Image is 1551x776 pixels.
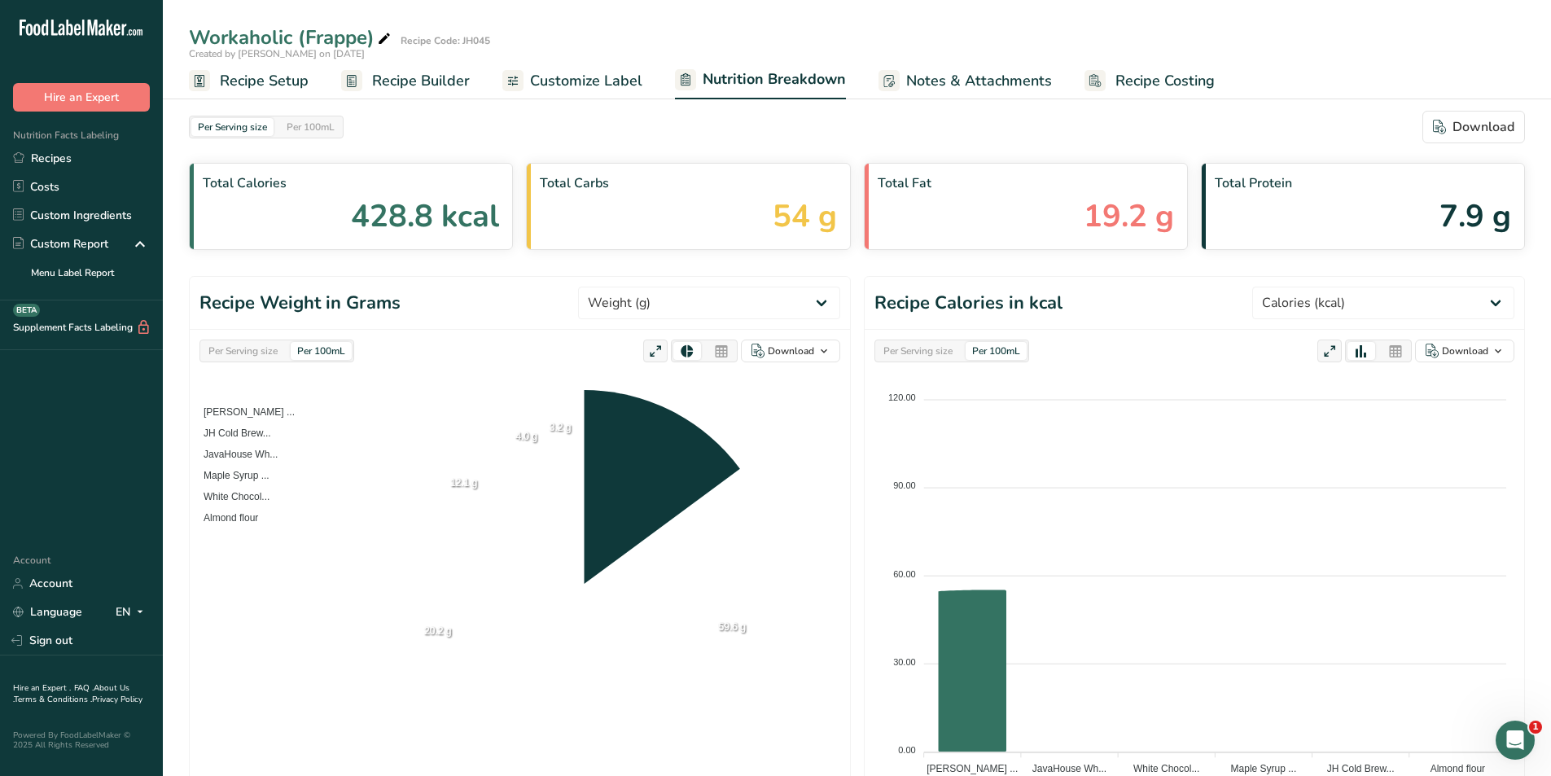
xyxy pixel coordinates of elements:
span: 19.2 g [1084,193,1174,239]
div: Per Serving size [191,118,274,136]
tspan: Maple Syrup ... [1231,763,1297,774]
span: 7.9 g [1439,193,1511,239]
div: Per 100mL [280,118,341,136]
span: 54 g [773,193,837,239]
button: Download [1422,111,1525,143]
a: Privacy Policy [92,694,142,705]
span: Recipe Builder [372,70,470,92]
a: Recipe Builder [341,63,470,99]
span: 1 [1529,721,1542,734]
iframe: Intercom live chat [1496,721,1535,760]
a: Recipe Costing [1084,63,1215,99]
span: White Chocol... [191,491,269,502]
a: Notes & Attachments [878,63,1052,99]
button: Download [741,340,840,362]
span: Created by [PERSON_NAME] on [DATE] [189,47,365,60]
span: Almond flour [191,512,258,524]
div: BETA [13,304,40,317]
h1: Recipe Calories in kcal [874,290,1062,317]
span: Total Protein [1215,173,1511,193]
div: Powered By FoodLabelMaker © 2025 All Rights Reserved [13,730,150,750]
span: Recipe Costing [1115,70,1215,92]
div: EN [116,603,150,622]
span: Recipe Setup [220,70,309,92]
tspan: Almond flour [1431,763,1485,774]
div: Per 100mL [966,342,1027,360]
span: 428.8 kcal [351,193,499,239]
span: Total Carbs [540,173,836,193]
div: Per 100mL [291,342,352,360]
div: Download [1433,117,1514,137]
a: Nutrition Breakdown [675,61,846,100]
span: [PERSON_NAME] ... [191,406,295,418]
tspan: JH Cold Brew... [1327,763,1395,774]
tspan: 120.00 [888,392,916,402]
tspan: 0.00 [898,745,915,755]
div: Custom Report [13,235,108,252]
h1: Recipe Weight in Grams [199,290,401,317]
a: FAQ . [74,682,94,694]
a: Language [13,598,82,626]
span: JH Cold Brew... [191,427,271,439]
button: Hire an Expert [13,83,150,112]
a: Recipe Setup [189,63,309,99]
tspan: JavaHouse Wh... [1032,763,1106,774]
div: Workaholic (Frappe) [189,23,394,52]
a: Customize Label [502,63,642,99]
tspan: 90.00 [893,480,916,490]
div: Per Serving size [877,342,959,360]
span: JavaHouse Wh... [191,449,278,460]
tspan: [PERSON_NAME] ... [927,763,1018,774]
span: Customize Label [530,70,642,92]
a: Hire an Expert . [13,682,71,694]
span: Total Calories [203,173,499,193]
span: Total Fat [878,173,1174,193]
tspan: White Chocol... [1133,763,1199,774]
a: About Us . [13,682,129,705]
span: Notes & Attachments [906,70,1052,92]
tspan: 30.00 [893,657,916,667]
div: Recipe Code: JH045 [401,33,490,48]
div: Per Serving size [202,342,284,360]
a: Terms & Conditions . [14,694,92,705]
span: Maple Syrup ... [191,470,269,481]
div: Download [1442,344,1488,358]
span: Nutrition Breakdown [703,68,846,90]
button: Download [1415,340,1514,362]
tspan: 60.00 [893,569,916,579]
div: Download [768,344,814,358]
